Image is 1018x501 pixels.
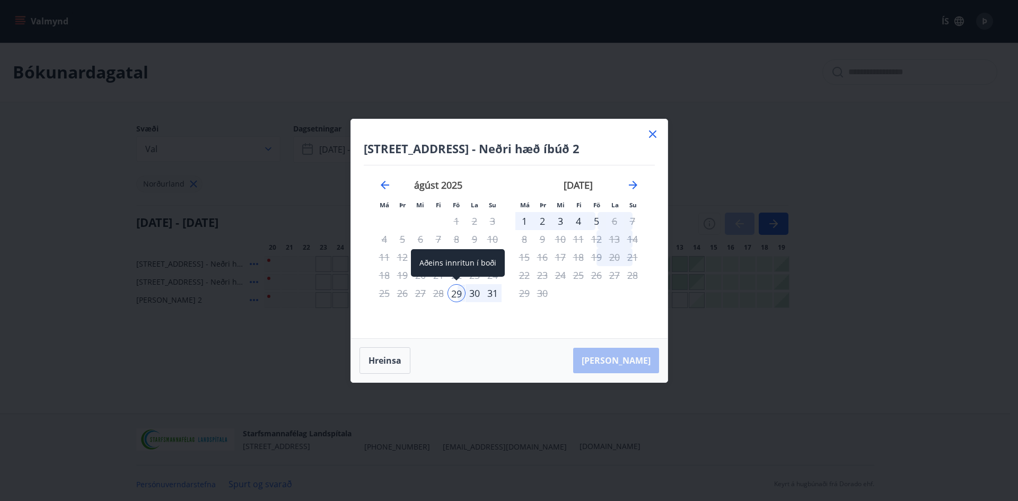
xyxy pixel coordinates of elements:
[416,201,424,209] small: Mi
[515,266,533,284] td: Not available. mánudagur, 22. september 2025
[380,201,389,209] small: Má
[359,347,410,374] button: Hreinsa
[515,212,533,230] td: Choose mánudagur, 1. september 2025 as your check-out date. It’s available.
[393,284,411,302] td: Not available. þriðjudagur, 26. ágúst 2025
[364,165,655,326] div: Calendar
[447,284,466,302] div: Aðeins innritun í boði
[466,284,484,302] div: 30
[627,179,639,191] div: Move forward to switch to the next month.
[587,266,605,284] td: Not available. föstudagur, 26. september 2025
[624,230,642,248] td: Choose sunnudagur, 14. september 2025 as your check-out date. It’s available.
[540,201,546,209] small: Þr
[515,248,533,266] td: Choose mánudagur, 15. september 2025 as your check-out date. It’s available.
[569,212,587,230] div: 4
[375,248,393,266] td: Not available. mánudagur, 11. ágúst 2025
[629,201,637,209] small: Su
[605,248,624,266] td: Choose laugardagur, 20. september 2025 as your check-out date. It’s available.
[593,201,600,209] small: Fö
[551,230,569,248] td: Choose miðvikudagur, 10. september 2025 as your check-out date. It’s available.
[414,179,462,191] strong: ágúst 2025
[569,212,587,230] td: Choose fimmtudagur, 4. september 2025 as your check-out date. It’s available.
[411,248,429,266] td: Not available. miðvikudagur, 13. ágúst 2025
[466,284,484,302] td: Choose laugardagur, 30. ágúst 2025 as your check-out date. It’s available.
[624,248,642,266] td: Choose sunnudagur, 21. september 2025 as your check-out date. It’s available.
[375,266,393,284] td: Not available. mánudagur, 18. ágúst 2025
[515,212,533,230] div: 1
[436,201,441,209] small: Fi
[587,212,605,230] td: Choose föstudagur, 5. september 2025 as your check-out date. It’s available.
[624,266,642,284] td: Not available. sunnudagur, 28. september 2025
[411,230,429,248] td: Not available. miðvikudagur, 6. ágúst 2025
[533,212,551,230] div: 2
[399,201,406,209] small: Þr
[484,284,502,302] div: 31
[393,266,411,284] td: Not available. þriðjudagur, 19. ágúst 2025
[533,230,551,248] td: Choose þriðjudagur, 9. september 2025 as your check-out date. It’s available.
[484,212,502,230] td: Not available. sunnudagur, 3. ágúst 2025
[447,230,466,248] td: Not available. föstudagur, 8. ágúst 2025
[624,212,642,230] td: Choose sunnudagur, 7. september 2025 as your check-out date. It’s available.
[489,201,496,209] small: Su
[466,248,484,266] td: Not available. laugardagur, 16. ágúst 2025
[533,284,551,302] td: Not available. þriðjudagur, 30. september 2025
[429,248,447,266] td: Not available. fimmtudagur, 14. ágúst 2025
[466,212,484,230] td: Not available. laugardagur, 2. ágúst 2025
[569,230,587,248] td: Choose fimmtudagur, 11. september 2025 as your check-out date. It’s available.
[611,201,619,209] small: La
[515,230,533,248] td: Choose mánudagur, 8. september 2025 as your check-out date. It’s available.
[587,230,605,248] td: Choose föstudagur, 12. september 2025 as your check-out date. It’s available.
[393,230,411,248] td: Not available. þriðjudagur, 5. ágúst 2025
[484,248,502,266] td: Not available. sunnudagur, 17. ágúst 2025
[484,284,502,302] td: Choose sunnudagur, 31. ágúst 2025 as your check-out date. It’s available.
[471,201,478,209] small: La
[533,212,551,230] td: Choose þriðjudagur, 2. september 2025 as your check-out date. It’s available.
[447,284,466,302] td: Selected as start date. föstudagur, 29. ágúst 2025
[379,179,391,191] div: Move backward to switch to the previous month.
[569,248,587,266] td: Choose fimmtudagur, 18. september 2025 as your check-out date. It’s available.
[484,230,502,248] td: Not available. sunnudagur, 10. ágúst 2025
[453,201,460,209] small: Fö
[375,284,393,302] td: Not available. mánudagur, 25. ágúst 2025
[551,212,569,230] div: 3
[569,266,587,284] td: Not available. fimmtudagur, 25. september 2025
[551,212,569,230] td: Choose miðvikudagur, 3. september 2025 as your check-out date. It’s available.
[515,284,533,302] td: Not available. mánudagur, 29. september 2025
[466,230,484,248] td: Not available. laugardagur, 9. ágúst 2025
[551,266,569,284] td: Not available. miðvikudagur, 24. september 2025
[411,284,429,302] td: Not available. miðvikudagur, 27. ágúst 2025
[447,248,466,266] td: Not available. föstudagur, 15. ágúst 2025
[533,266,551,284] td: Not available. þriðjudagur, 23. september 2025
[447,212,466,230] td: Not available. föstudagur, 1. ágúst 2025
[411,249,505,277] div: Aðeins innritun í boði
[393,248,411,266] td: Not available. þriðjudagur, 12. ágúst 2025
[587,212,605,230] div: 5
[576,201,582,209] small: Fi
[429,284,447,302] td: Not available. fimmtudagur, 28. ágúst 2025
[429,230,447,248] td: Not available. fimmtudagur, 7. ágúst 2025
[605,212,624,230] td: Choose laugardagur, 6. september 2025 as your check-out date. It’s available.
[587,248,605,266] td: Choose föstudagur, 19. september 2025 as your check-out date. It’s available.
[520,201,530,209] small: Má
[605,230,624,248] td: Choose laugardagur, 13. september 2025 as your check-out date. It’s available.
[533,248,551,266] td: Choose þriðjudagur, 16. september 2025 as your check-out date. It’s available.
[364,140,655,156] h4: [STREET_ADDRESS] - Neðri hæð íbúð 2
[375,230,393,248] td: Not available. mánudagur, 4. ágúst 2025
[605,266,624,284] td: Not available. laugardagur, 27. september 2025
[557,201,565,209] small: Mi
[564,179,593,191] strong: [DATE]
[551,248,569,266] td: Choose miðvikudagur, 17. september 2025 as your check-out date. It’s available.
